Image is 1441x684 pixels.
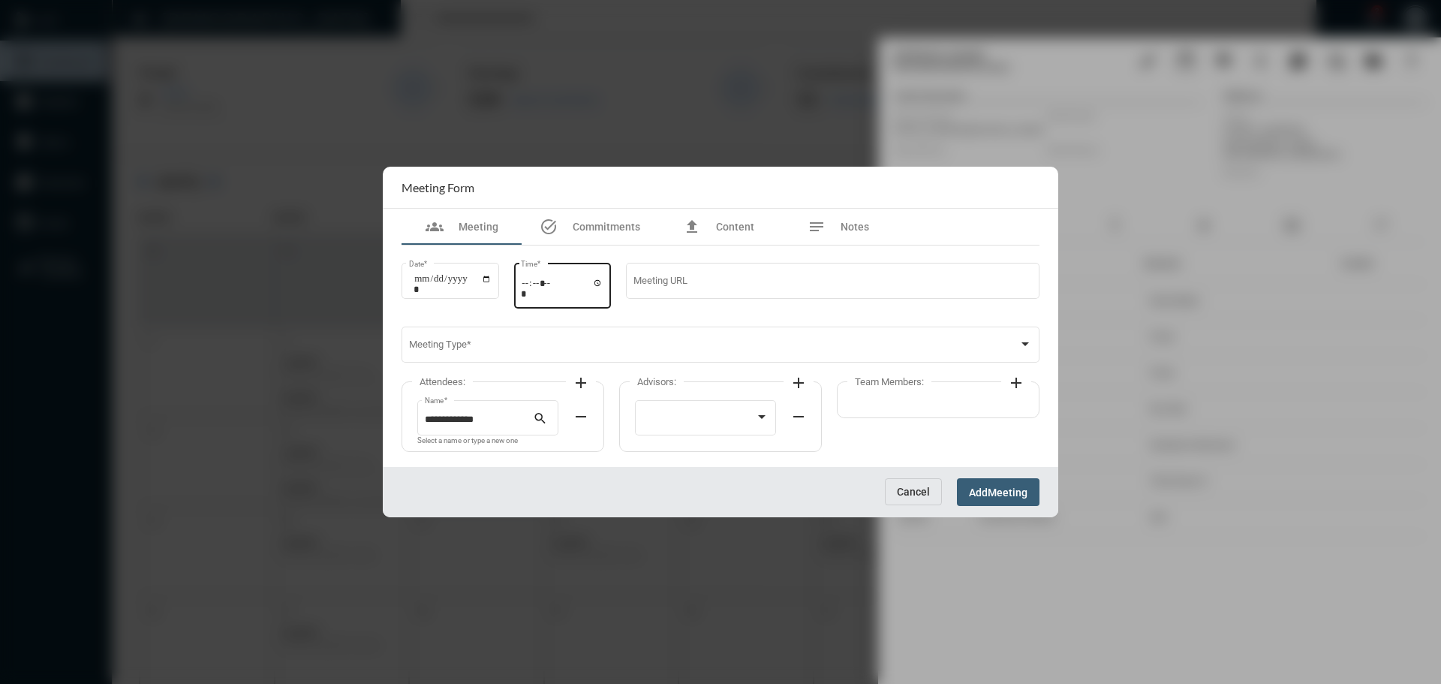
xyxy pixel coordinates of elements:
span: Meeting [459,221,498,233]
mat-icon: notes [808,218,826,236]
mat-icon: remove [572,408,590,426]
span: Add [969,487,988,499]
button: AddMeeting [957,478,1039,506]
label: Attendees: [412,376,473,387]
label: Team Members: [847,376,931,387]
button: Cancel [885,478,942,505]
mat-icon: add [1007,374,1025,392]
mat-hint: Select a name or type a new one [417,437,518,445]
mat-icon: add [572,374,590,392]
span: Content [716,221,754,233]
mat-icon: search [533,411,551,429]
span: Notes [841,221,869,233]
span: Commitments [573,221,640,233]
mat-icon: add [790,374,808,392]
mat-icon: groups [426,218,444,236]
h2: Meeting Form [402,180,474,194]
label: Advisors: [630,376,684,387]
mat-icon: task_alt [540,218,558,236]
mat-icon: file_upload [683,218,701,236]
span: Cancel [897,486,930,498]
mat-icon: remove [790,408,808,426]
span: Meeting [988,487,1027,499]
